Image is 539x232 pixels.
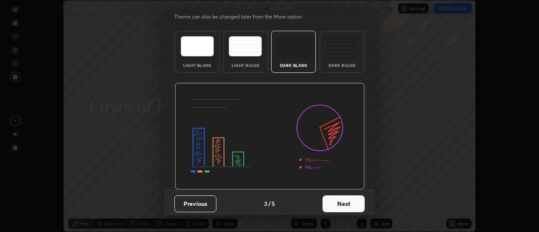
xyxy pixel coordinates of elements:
h4: / [268,199,271,208]
div: Light Blank [180,63,214,67]
div: Dark Ruled [325,63,359,67]
div: Dark Blank [277,63,310,67]
h4: 5 [272,199,275,208]
h4: 3 [264,199,267,208]
img: darkTheme.f0cc69e5.svg [277,36,310,56]
img: darkRuledTheme.de295e13.svg [325,36,358,56]
img: darkThemeBanner.d06ce4a2.svg [175,83,365,190]
p: Theme can also be changed later from the More option [174,13,311,21]
div: Light Ruled [229,63,262,67]
button: Next [323,195,365,212]
img: lightTheme.e5ed3b09.svg [181,36,214,56]
img: lightRuledTheme.5fabf969.svg [229,36,262,56]
button: Previous [174,195,216,212]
